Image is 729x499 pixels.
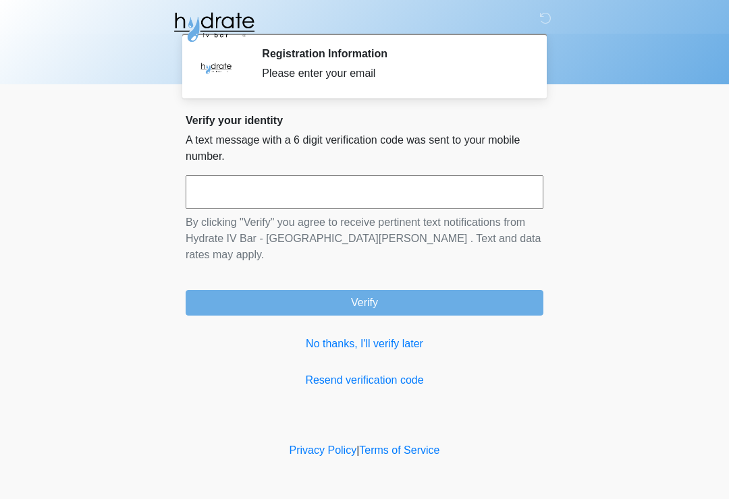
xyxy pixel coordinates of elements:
[186,372,543,388] a: Resend verification code
[186,132,543,165] p: A text message with a 6 digit verification code was sent to your mobile number.
[172,10,256,44] img: Hydrate IV Bar - Fort Collins Logo
[290,444,357,456] a: Privacy Policy
[356,444,359,456] a: |
[186,114,543,127] h2: Verify your identity
[186,336,543,352] a: No thanks, I'll verify later
[186,290,543,316] button: Verify
[186,214,543,263] p: By clicking "Verify" you agree to receive pertinent text notifications from Hydrate IV Bar - [GEO...
[196,47,236,88] img: Agent Avatar
[359,444,439,456] a: Terms of Service
[262,65,523,82] div: Please enter your email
